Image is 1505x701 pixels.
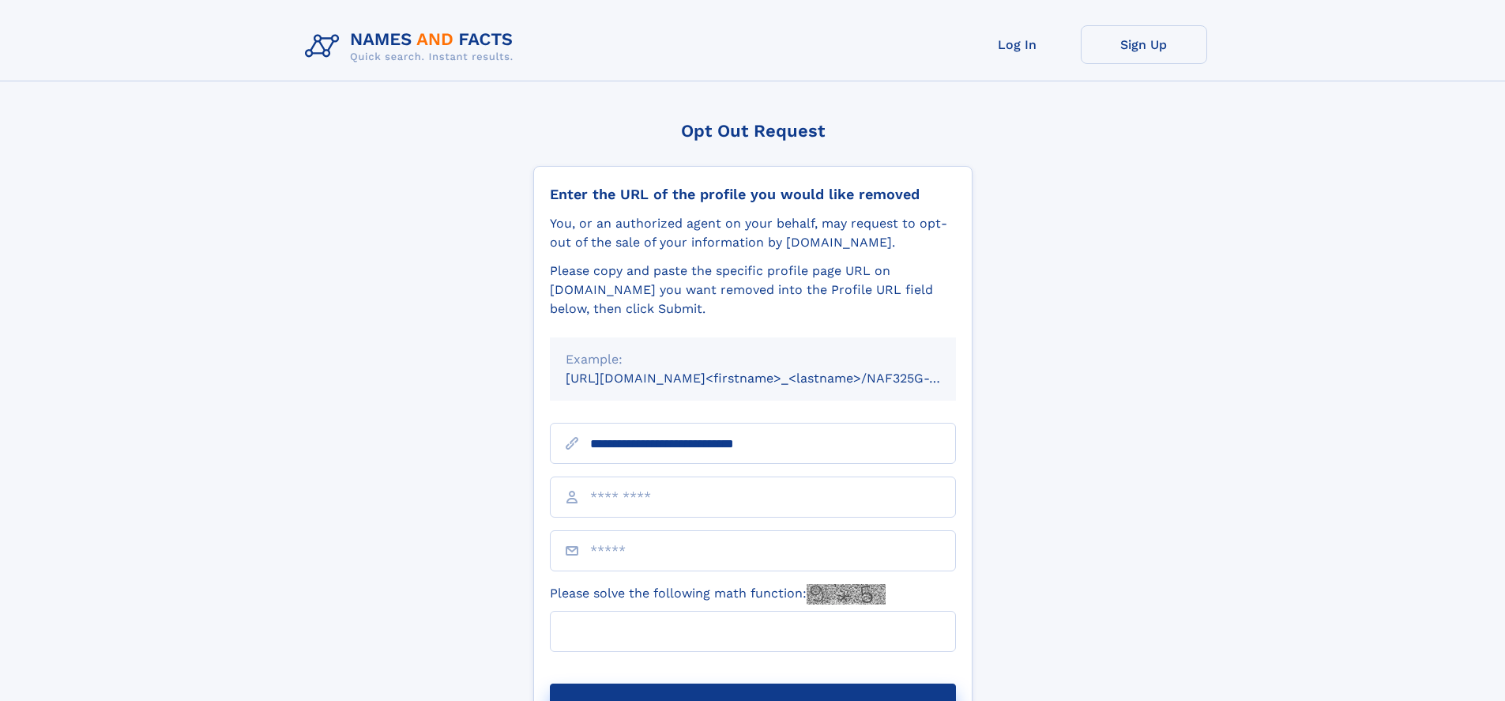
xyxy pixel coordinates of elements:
div: Opt Out Request [533,121,973,141]
div: Enter the URL of the profile you would like removed [550,186,956,203]
div: Example: [566,350,940,369]
img: Logo Names and Facts [299,25,526,68]
a: Sign Up [1081,25,1207,64]
div: Please copy and paste the specific profile page URL on [DOMAIN_NAME] you want removed into the Pr... [550,262,956,318]
div: You, or an authorized agent on your behalf, may request to opt-out of the sale of your informatio... [550,214,956,252]
label: Please solve the following math function: [550,584,886,605]
a: Log In [954,25,1081,64]
small: [URL][DOMAIN_NAME]<firstname>_<lastname>/NAF325G-xxxxxxxx [566,371,986,386]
